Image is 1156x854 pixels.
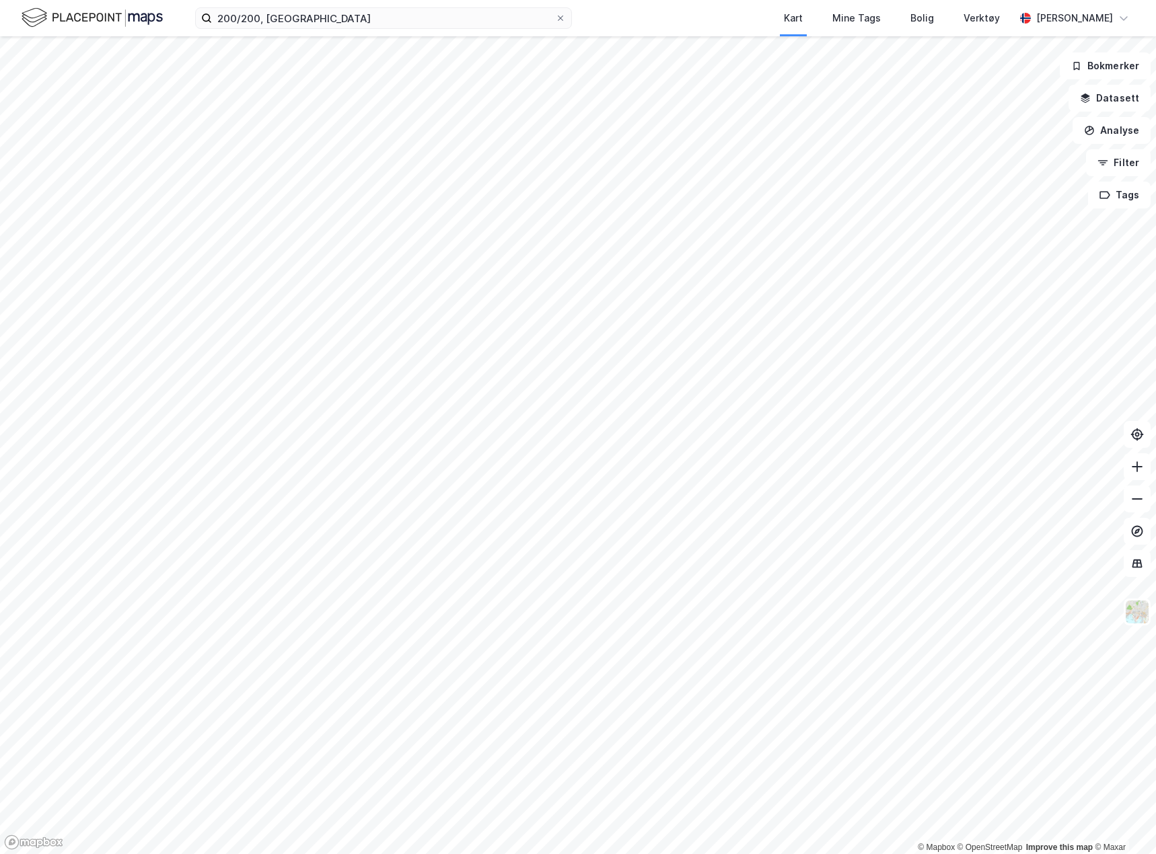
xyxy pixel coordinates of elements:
button: Bokmerker [1060,52,1151,79]
div: Kart [784,10,803,26]
button: Tags [1088,182,1151,208]
img: Z [1124,599,1150,625]
div: [PERSON_NAME] [1036,10,1113,26]
button: Filter [1086,149,1151,176]
div: Bolig [910,10,934,26]
div: Kontrollprogram for chat [1089,789,1156,854]
div: Verktøy [964,10,1000,26]
div: Mine Tags [832,10,881,26]
button: Analyse [1073,117,1151,144]
input: Søk på adresse, matrikkel, gårdeiere, leietakere eller personer [212,8,555,28]
a: Mapbox homepage [4,834,63,850]
button: Datasett [1069,85,1151,112]
img: logo.f888ab2527a4732fd821a326f86c7f29.svg [22,6,163,30]
iframe: Chat Widget [1089,789,1156,854]
a: Improve this map [1026,843,1093,852]
a: Mapbox [918,843,955,852]
a: OpenStreetMap [958,843,1023,852]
